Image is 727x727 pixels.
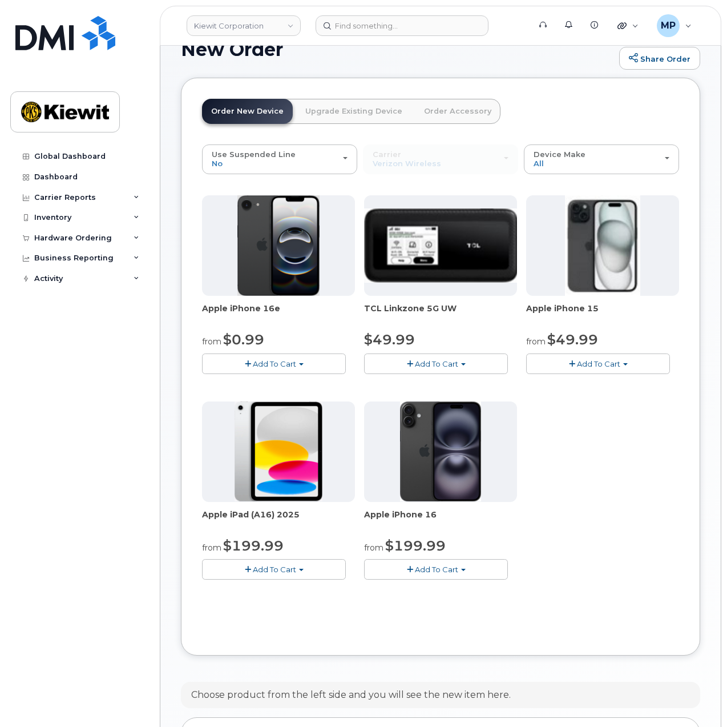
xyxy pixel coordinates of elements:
[677,677,718,718] iframe: Messenger Launcher
[364,208,517,283] img: linkzone5g.png
[187,15,301,36] a: Kiewit Corporation
[202,144,357,174] button: Use Suspended Line No
[649,14,700,37] div: Mitchell Poe
[316,15,488,36] input: Find something...
[364,509,517,532] div: Apple iPhone 16
[415,565,458,574] span: Add To Cart
[619,47,700,70] a: Share Order
[364,543,383,553] small: from
[181,39,613,59] h1: New Order
[385,537,446,554] span: $199.99
[235,401,323,502] img: ipad_11.png
[565,195,641,296] img: iphone15.jpg
[202,336,221,347] small: from
[202,509,355,532] div: Apple iPad (A16) 2025
[547,331,598,348] span: $49.99
[212,150,296,159] span: Use Suspended Line
[364,559,508,579] button: Add To Cart
[202,303,355,326] div: Apple iPhone 16e
[534,150,585,159] span: Device Make
[237,195,320,296] img: iphone16e.png
[202,543,221,553] small: from
[526,303,679,326] div: Apple iPhone 15
[296,99,411,124] a: Upgrade Existing Device
[253,565,296,574] span: Add To Cart
[223,537,284,554] span: $199.99
[223,331,264,348] span: $0.99
[253,359,296,368] span: Add To Cart
[577,359,620,368] span: Add To Cart
[191,689,511,702] div: Choose product from the left side and you will see the new item here.
[526,336,546,347] small: from
[415,359,458,368] span: Add To Cart
[415,99,500,124] a: Order Accessory
[202,559,346,579] button: Add To Cart
[364,354,508,373] button: Add To Cart
[524,144,679,174] button: Device Make All
[661,19,676,33] span: MP
[202,354,346,373] button: Add To Cart
[212,159,223,168] span: No
[364,303,517,326] div: TCL Linkzone 5G UW
[609,14,647,37] div: Quicklinks
[364,331,415,348] span: $49.99
[526,354,670,373] button: Add To Cart
[400,401,480,502] img: iphone_16_plus.png
[202,99,293,124] a: Order New Device
[534,159,544,168] span: All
